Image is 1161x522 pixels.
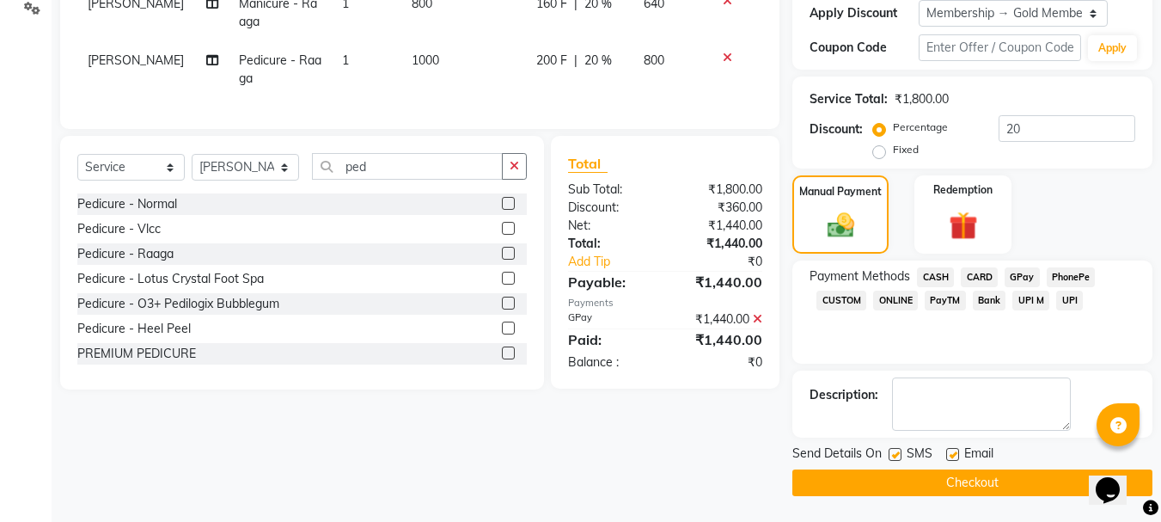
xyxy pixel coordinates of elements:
[933,182,993,198] label: Redemption
[873,291,918,310] span: ONLINE
[961,267,998,287] span: CARD
[895,90,949,108] div: ₹1,800.00
[77,320,191,338] div: Pedicure - Heel Peel
[555,329,665,350] div: Paid:
[684,253,776,271] div: ₹0
[644,52,664,68] span: 800
[792,470,1152,496] button: Checkout
[792,445,882,466] span: Send Details On
[810,120,863,138] div: Discount:
[1005,267,1040,287] span: GPay
[665,199,775,217] div: ₹360.00
[973,291,1006,310] span: Bank
[665,329,775,350] div: ₹1,440.00
[77,345,196,363] div: PREMIUM PEDICURE
[342,52,349,68] span: 1
[816,291,866,310] span: CUSTOM
[412,52,439,68] span: 1000
[88,52,184,68] span: [PERSON_NAME]
[555,235,665,253] div: Total:
[77,295,279,313] div: Pedicure - O3+ Pedilogix Bubblegum
[77,220,161,238] div: Pedicure - Vlcc
[810,386,878,404] div: Description:
[810,267,910,286] span: Payment Methods
[555,181,665,199] div: Sub Total:
[893,120,948,135] label: Percentage
[1056,291,1083,310] span: UPI
[1047,267,1096,287] span: PhonePe
[917,267,954,287] span: CASH
[925,291,966,310] span: PayTM
[584,52,612,70] span: 20 %
[810,4,918,22] div: Apply Discount
[810,39,918,57] div: Coupon Code
[665,310,775,329] div: ₹1,440.00
[907,445,932,466] span: SMS
[919,34,1081,61] input: Enter Offer / Coupon Code
[893,142,919,157] label: Fixed
[665,272,775,292] div: ₹1,440.00
[568,155,608,173] span: Total
[1088,35,1137,61] button: Apply
[555,353,665,372] div: Balance :
[568,296,762,310] div: Payments
[665,181,775,199] div: ₹1,800.00
[555,272,665,292] div: Payable:
[665,235,775,253] div: ₹1,440.00
[239,52,321,86] span: Pedicure - Raaga
[574,52,577,70] span: |
[810,90,888,108] div: Service Total:
[555,253,683,271] a: Add Tip
[555,217,665,235] div: Net:
[1012,291,1049,310] span: UPI M
[312,153,503,180] input: Search or Scan
[77,270,264,288] div: Pedicure - Lotus Crystal Foot Spa
[555,199,665,217] div: Discount:
[665,353,775,372] div: ₹0
[964,445,993,466] span: Email
[77,195,177,213] div: Pedicure - Normal
[799,184,882,200] label: Manual Payment
[555,310,665,329] div: GPay
[665,217,775,235] div: ₹1,440.00
[819,210,863,241] img: _cash.svg
[940,208,987,243] img: _gift.svg
[536,52,567,70] span: 200 F
[77,245,174,263] div: Pedicure - Raaga
[1089,453,1144,505] iframe: chat widget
